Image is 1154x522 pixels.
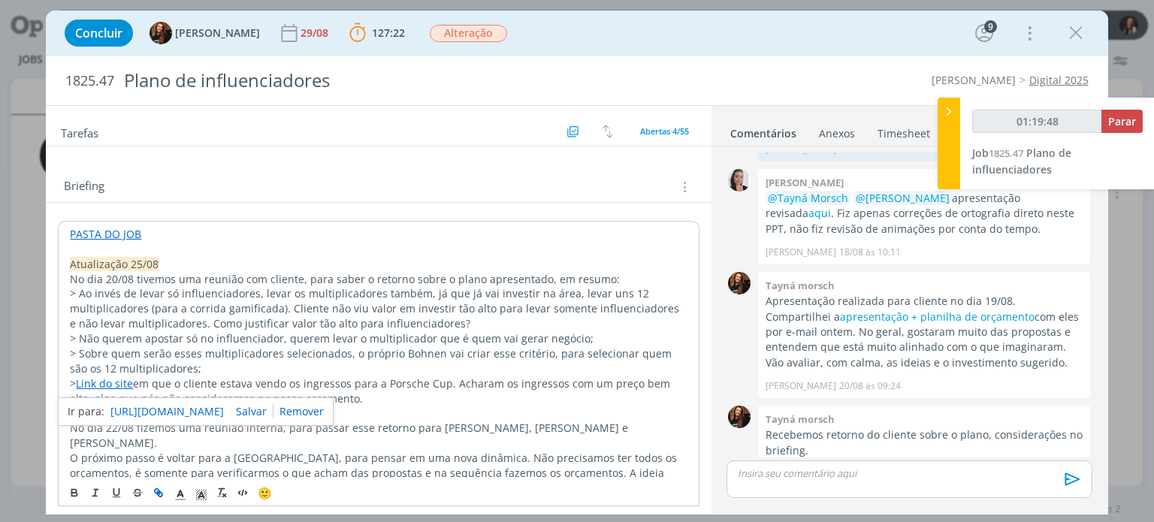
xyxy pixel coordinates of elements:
[170,484,191,502] span: Cor do Texto
[430,25,507,42] span: Alteração
[728,406,751,428] img: T
[1101,110,1143,133] button: Parar
[46,11,1107,514] div: dialog
[65,73,114,89] span: 1825.47
[372,26,405,40] span: 127:22
[1108,114,1136,128] span: Parar
[839,379,901,393] span: 20/08 às 09:24
[150,22,172,44] img: T
[766,427,1083,458] p: Recebemos retorno do cliente sobre o plano, considerações no briefing.
[70,257,159,271] span: Atualização 25/08
[429,24,508,43] button: Alteração
[766,379,836,393] p: [PERSON_NAME]
[110,402,224,421] a: [URL][DOMAIN_NAME]
[76,376,133,391] a: Link do site
[70,286,687,331] p: > Ao invés de levar só influenciadores, levar os multiplicadores também, já que já vai investir n...
[346,21,409,45] button: 127:22
[70,421,687,451] p: No dia 22/08 fizemos uma reunião interna, para passar esse retorno para [PERSON_NAME], [PERSON_NA...
[728,272,751,294] img: T
[175,28,260,38] span: [PERSON_NAME]
[61,122,98,140] span: Tarefas
[972,21,996,45] button: 9
[989,146,1023,160] span: 1825.47
[603,125,613,138] img: arrow-down-up.svg
[730,119,797,141] a: Comentários
[191,484,212,502] span: Cor de Fundo
[972,146,1071,177] a: Job1825.47Plano de influenciadores
[819,126,855,141] div: Anexos
[70,227,141,241] a: PASTA DO JOB
[932,73,1016,87] a: [PERSON_NAME]
[70,376,687,406] p: > em que o cliente estava vendo os ingressos para a Porsche Cup. Acharam os ingressos com um preç...
[258,485,272,500] span: 🙂
[972,146,1071,177] span: Plano de influenciadores
[1029,73,1089,87] a: Digital 2025
[984,20,997,33] div: 9
[877,119,931,141] a: Timesheet
[856,191,950,205] span: @[PERSON_NAME]
[70,272,687,287] p: No dia 20/08 tivemos uma reunião com cliente, para saber o retorno sobre o plano apresentado, em ...
[150,22,260,44] button: T[PERSON_NAME]
[768,191,848,205] span: @Tayná Morsch
[766,412,835,426] b: Tayná morsch
[254,484,275,502] button: 🙂
[766,246,836,259] p: [PERSON_NAME]
[65,20,133,47] button: Concluir
[766,294,1083,370] p: Apresentação realizada para cliente no dia 19/08. Compartilhei a com eles por e-mail ontem. No ge...
[64,177,104,197] span: Briefing
[117,62,656,99] div: Plano de influenciadores
[840,309,1035,324] a: apresentação + planilha de orçamento
[766,279,835,292] b: Tayná morsch
[766,176,844,189] b: [PERSON_NAME]
[70,346,687,376] p: > Sobre quem serão esses multiplicadores selecionados, o próprio Bohnen vai criar esse critério, ...
[728,169,751,192] img: C
[640,125,689,137] span: Abertas 4/55
[839,246,901,259] span: 18/08 às 10:11
[766,191,1083,237] p: apresentação revisada . Fiz apenas correções de ortografia direto neste PPT, não fiz revisão de a...
[70,451,687,496] p: O próximo passo é voltar para a [GEOGRAPHIC_DATA], para pensar em uma nova dinâmica. Não precisam...
[75,27,122,39] span: Concluir
[808,206,831,220] a: aqui
[301,28,331,38] div: 29/08
[70,331,687,346] p: > Não querem apostar só no influenciador, querem levar o multiplicador que é quem vai gerar negócio;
